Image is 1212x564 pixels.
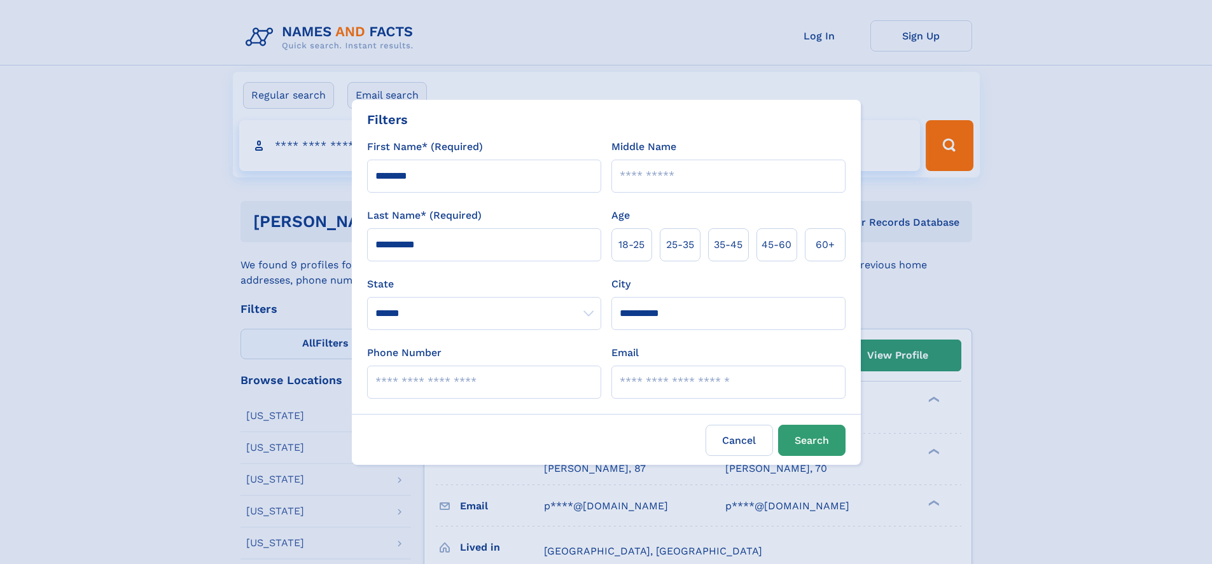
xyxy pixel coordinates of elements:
span: 18‑25 [618,237,644,252]
label: City [611,277,630,292]
span: 25‑35 [666,237,694,252]
label: Cancel [706,425,773,456]
label: Age [611,208,630,223]
label: State [367,277,601,292]
label: Phone Number [367,345,442,361]
span: 45‑60 [762,237,791,252]
div: Filters [367,110,408,129]
label: First Name* (Required) [367,139,483,155]
span: 60+ [816,237,835,252]
button: Search [778,425,846,456]
span: 35‑45 [714,237,742,252]
label: Middle Name [611,139,676,155]
label: Last Name* (Required) [367,208,482,223]
label: Email [611,345,639,361]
